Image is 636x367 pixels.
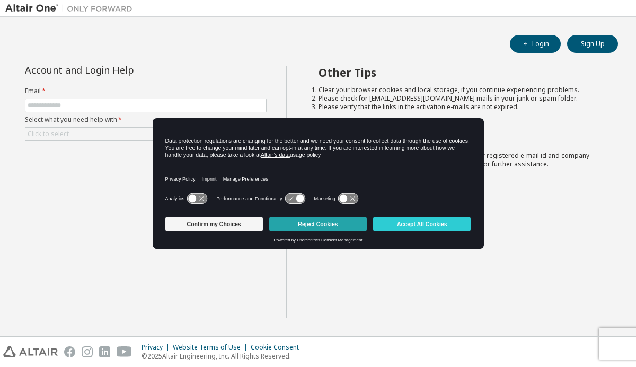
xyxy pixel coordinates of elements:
img: facebook.svg [64,346,75,357]
div: Privacy [142,343,173,352]
button: Sign Up [567,35,618,53]
span: with a brief description of the problem, your registered e-mail id and company details. Our suppo... [319,151,589,168]
div: Account and Login Help [25,66,218,74]
h2: Other Tips [319,66,599,79]
img: instagram.svg [82,346,93,357]
div: Click to select [25,128,266,140]
img: altair_logo.svg [3,346,58,357]
label: Select what you need help with [25,115,267,124]
img: linkedin.svg [99,346,110,357]
p: © 2025 Altair Engineering, Inc. All Rights Reserved. [142,352,305,361]
li: Please check for [EMAIL_ADDRESS][DOMAIN_NAME] mails in your junk or spam folder. [319,94,599,103]
div: Website Terms of Use [173,343,251,352]
li: Clear your browser cookies and local storage, if you continue experiencing problems. [319,86,599,94]
img: Altair One [5,3,138,14]
div: Cookie Consent [251,343,305,352]
div: Click to select [28,130,69,138]
li: Please verify that the links in the activation e-mails are not expired. [319,103,599,111]
button: Login [510,35,561,53]
label: Email [25,87,267,95]
img: youtube.svg [117,346,132,357]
